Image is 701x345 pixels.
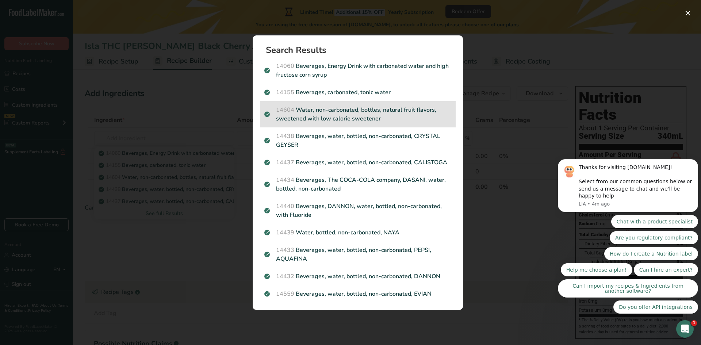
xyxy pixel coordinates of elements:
[276,88,294,96] span: 14155
[264,62,451,79] p: Beverages, Energy Drink with carbonated water and high fructose corn syrup
[264,228,451,237] p: Water, bottled, non-carbonated, NAYA
[276,106,294,114] span: 14604
[555,57,701,325] iframe: To enrich screen reader interactions, please activate Accessibility in Grammarly extension settings
[264,106,451,123] p: Water, non-carbonated, bottles, natural fruit flavors, sweetened with low calorie sweetener
[276,158,294,166] span: 14437
[266,46,456,54] h1: Search Results
[276,229,294,237] span: 14439
[264,158,451,167] p: Beverages, water, bottled, non-carbonated, CALISTOGA
[264,176,451,193] p: Beverages, The COCA-COLA company, DASANI, water, bottled, non-carbonated
[264,272,451,281] p: Beverages, water, bottled, non-carbonated, DANNON
[276,176,294,184] span: 14434
[276,290,294,298] span: 14559
[264,202,451,219] p: Beverages, DANNON, water, bottled, non-carbonated, with Fluoride
[264,88,451,97] p: Beverages, carbonated, tonic water
[276,62,294,70] span: 14060
[264,290,451,298] p: Beverages, water, bottled, non-carbonated, EVIAN
[276,202,294,210] span: 14440
[264,132,451,149] p: Beverages, water, bottled, non-carbonated, CRYSTAL GEYSER
[276,132,294,140] span: 14438
[676,320,694,338] iframe: Intercom live chat
[264,246,451,263] p: Beverages, water, bottled, non-carbonated, PEPSI, AQUAFINA
[276,272,294,280] span: 14432
[691,320,697,326] span: 1
[276,246,294,254] span: 14433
